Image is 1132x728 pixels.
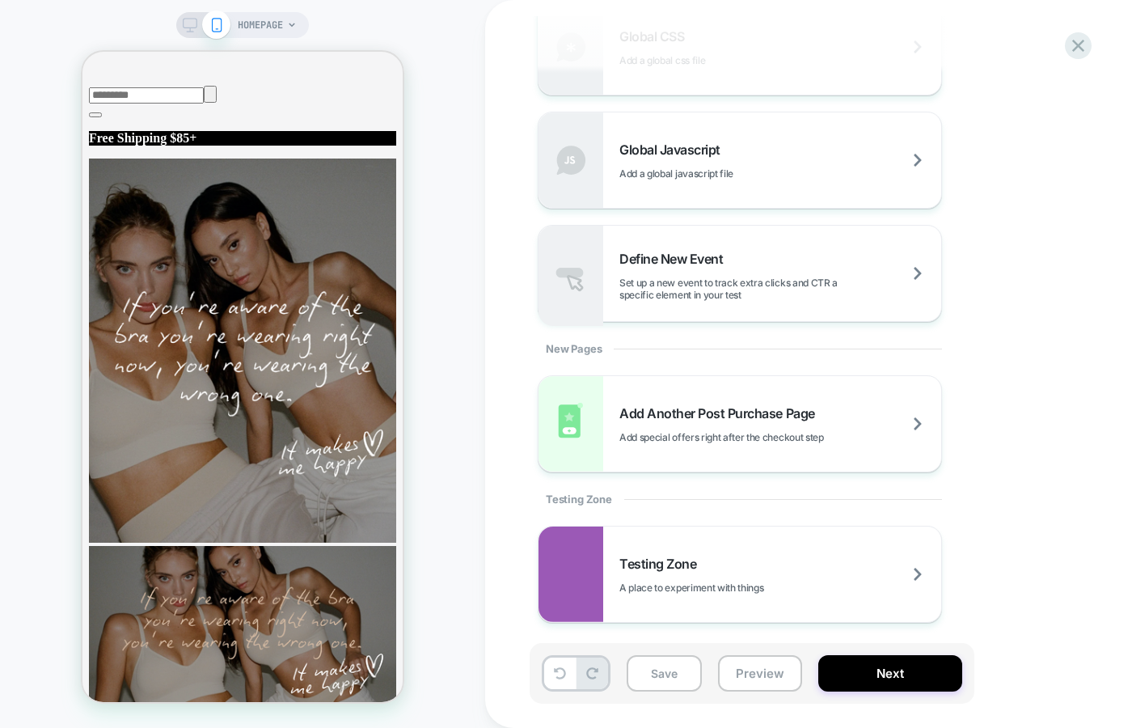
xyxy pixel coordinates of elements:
[238,12,283,38] span: HOMEPAGE
[619,556,704,572] span: Testing Zone
[718,655,802,692] button: Preview
[121,34,134,51] button: Clear search
[619,431,905,443] span: Add special offers right after the checkout step
[6,61,19,66] button: Close Search
[619,277,941,301] span: Set up a new event to track extra clicks and CTR a specific element in your test
[619,142,729,158] span: Global Javascript
[6,36,121,52] input: Search here
[538,472,942,526] div: Testing Zone
[6,107,314,491] img: Underoutfit Official Store.
[619,405,823,421] span: Add Another Post Purchase Page
[619,54,786,66] span: Add a global css file
[619,582,844,594] span: A place to experiment with things
[619,251,731,267] span: Define New Event
[6,494,314,667] img: Underoutfit Official Store.
[6,79,114,93] strong: Free Shipping $85+
[818,655,962,692] button: Next
[627,655,702,692] button: Save
[538,322,942,375] div: New Pages
[619,167,814,180] span: Add a global javascript file
[619,28,692,44] span: Global CSS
